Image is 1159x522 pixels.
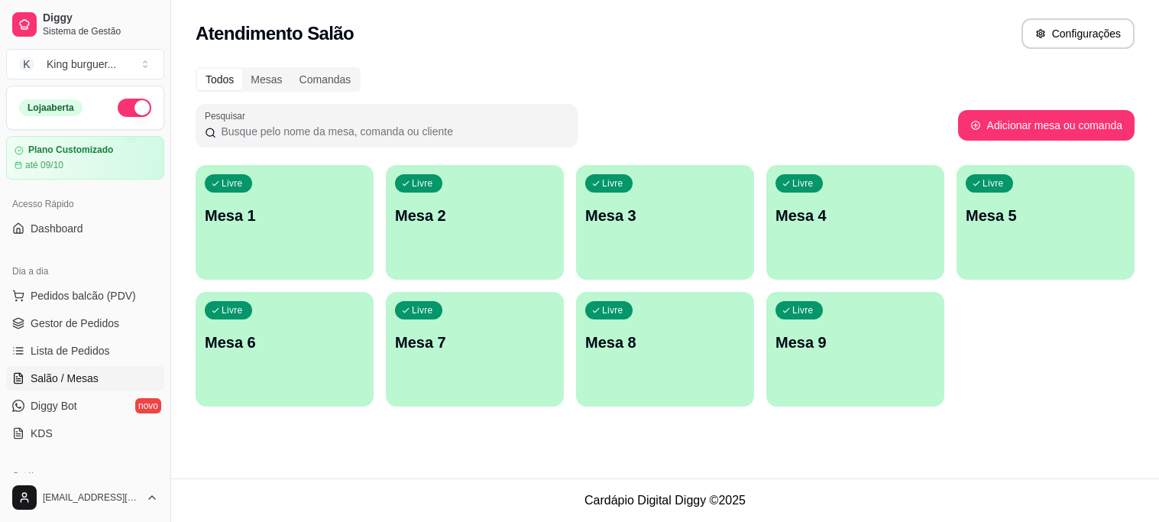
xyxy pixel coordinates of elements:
[31,288,136,303] span: Pedidos balcão (PDV)
[766,165,944,280] button: LivreMesa 4
[31,398,77,413] span: Diggy Bot
[395,332,555,353] p: Mesa 7
[602,304,623,316] p: Livre
[205,205,364,226] p: Mesa 1
[6,394,164,418] a: Diggy Botnovo
[222,304,243,316] p: Livre
[205,332,364,353] p: Mesa 6
[43,11,158,25] span: Diggy
[6,311,164,336] a: Gestor de Pedidos
[585,205,745,226] p: Mesa 3
[205,109,251,122] label: Pesquisar
[386,292,564,407] button: LivreMesa 7
[19,99,83,116] div: Loja aberta
[196,165,374,280] button: LivreMesa 1
[6,464,164,488] div: Catálogo
[6,421,164,446] a: KDS
[412,304,433,316] p: Livre
[6,284,164,308] button: Pedidos balcão (PDV)
[6,259,164,284] div: Dia a dia
[6,49,164,79] button: Select a team
[792,304,814,316] p: Livre
[6,136,164,180] a: Plano Customizadoaté 09/10
[242,69,290,90] div: Mesas
[31,221,83,236] span: Dashboard
[602,177,623,190] p: Livre
[171,478,1159,522] footer: Cardápio Digital Diggy © 2025
[6,216,164,241] a: Dashboard
[958,110,1135,141] button: Adicionar mesa ou comanda
[775,332,935,353] p: Mesa 9
[291,69,360,90] div: Comandas
[792,177,814,190] p: Livre
[576,292,754,407] button: LivreMesa 8
[983,177,1004,190] p: Livre
[395,205,555,226] p: Mesa 2
[766,292,944,407] button: LivreMesa 9
[19,57,34,72] span: K
[6,366,164,391] a: Salão / Mesas
[47,57,116,72] div: King burguer ...
[6,6,164,43] a: DiggySistema de Gestão
[386,165,564,280] button: LivreMesa 2
[43,491,140,504] span: [EMAIL_ADDRESS][DOMAIN_NAME]
[412,177,433,190] p: Livre
[31,316,119,331] span: Gestor de Pedidos
[966,205,1125,226] p: Mesa 5
[196,21,354,46] h2: Atendimento Salão
[6,479,164,516] button: [EMAIL_ADDRESS][DOMAIN_NAME]
[6,192,164,216] div: Acesso Rápido
[25,159,63,171] article: até 09/10
[28,144,113,156] article: Plano Customizado
[6,339,164,363] a: Lista de Pedidos
[196,292,374,407] button: LivreMesa 6
[222,177,243,190] p: Livre
[576,165,754,280] button: LivreMesa 3
[31,371,99,386] span: Salão / Mesas
[118,99,151,117] button: Alterar Status
[43,25,158,37] span: Sistema de Gestão
[957,165,1135,280] button: LivreMesa 5
[585,332,745,353] p: Mesa 8
[216,124,568,139] input: Pesquisar
[197,69,242,90] div: Todos
[31,426,53,441] span: KDS
[31,343,110,358] span: Lista de Pedidos
[1021,18,1135,49] button: Configurações
[775,205,935,226] p: Mesa 4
